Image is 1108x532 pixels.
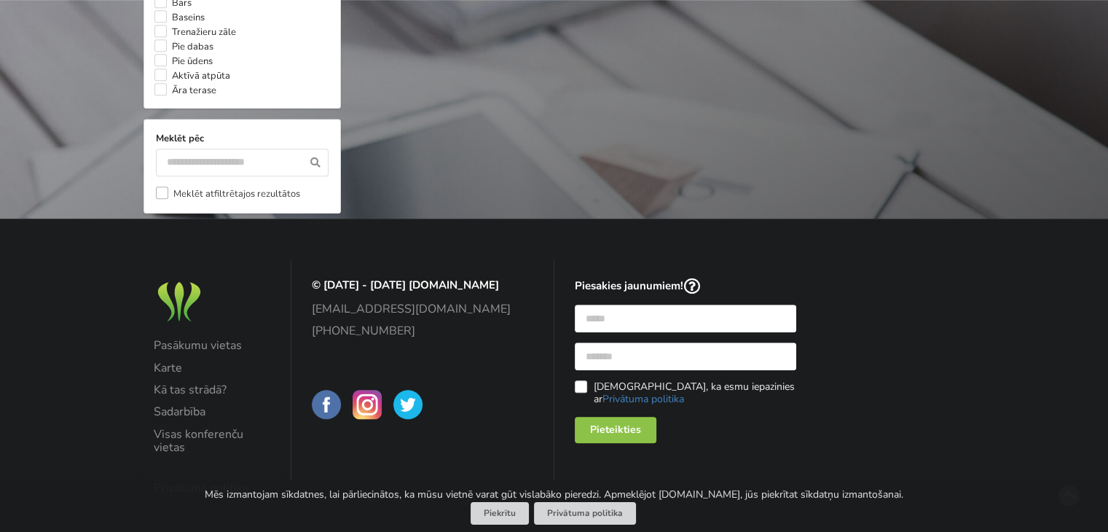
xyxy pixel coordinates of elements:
label: Aktīvā atpūta [154,69,230,83]
a: Karte [154,361,271,375]
label: Trenažieru zāle [154,25,236,39]
img: BalticMeetingRooms on Facebook [312,390,341,419]
label: Meklēt pēc [156,131,329,146]
label: Baseins [154,10,205,25]
img: BalticMeetingRooms on Twitter [393,390,423,419]
img: Baltic Meeting Rooms [154,278,205,326]
label: Pie ūdens [154,54,213,69]
button: Piekrītu [471,502,529,525]
a: [PHONE_NUMBER] [312,324,534,337]
label: Pie dabas [154,39,213,54]
label: [DEMOGRAPHIC_DATA], ka esmu iepazinies ar [575,380,797,405]
a: Kā tas strādā? [154,383,271,396]
a: Sadarbība [154,405,271,418]
a: [EMAIL_ADDRESS][DOMAIN_NAME] [312,302,534,316]
label: Āra terase [154,83,216,98]
label: Meklēt atfiltrētajos rezultātos [156,187,300,201]
a: Visas konferenču vietas [154,428,271,455]
a: Privātuma politika [534,502,636,525]
img: BalticMeetingRooms on Instagram [353,390,382,419]
p: © [DATE] - [DATE] [DOMAIN_NAME] [312,278,534,292]
div: Pieteikties [575,417,656,443]
p: Piesakies jaunumiem! [575,278,797,295]
a: Pasākumu vietas [154,339,271,352]
a: Privātuma politika [602,392,683,406]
